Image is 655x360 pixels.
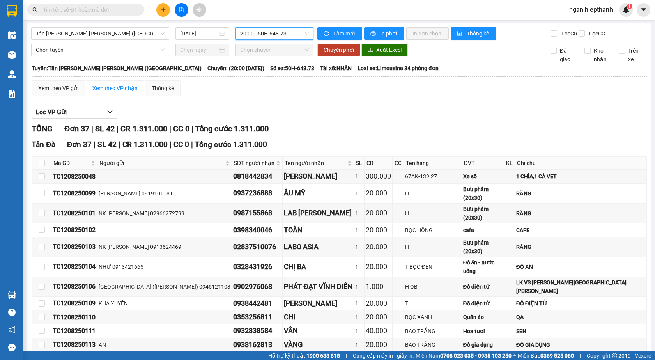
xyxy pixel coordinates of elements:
div: H [405,189,460,198]
span: plus [161,7,166,12]
div: 20.000 [366,261,391,272]
div: H [405,209,460,218]
div: TC1208250110 [53,312,96,322]
button: printerIn phơi [364,27,404,40]
td: 0398340046 [232,223,283,237]
div: 0938162813 [233,339,281,350]
div: 0932838584 [233,325,281,336]
div: RĂNG [516,209,645,218]
img: warehouse-icon [8,31,16,39]
button: file-add [175,3,188,17]
div: PHÁT ĐẠT VĨNH DIỄN [284,281,352,292]
div: NK [PERSON_NAME] 0913624469 [99,243,230,251]
td: KIM LONG [283,297,354,310]
div: 1 [355,299,363,308]
button: Lọc VP Gửi [32,106,117,119]
span: In phơi [380,29,398,38]
div: Đồ gia dụng [463,340,503,349]
td: 0938162813 [232,338,283,352]
td: TC1208250048 [51,170,97,183]
div: 1 [355,340,363,349]
span: | [346,351,347,360]
span: printer [370,31,377,37]
div: Xem theo VP nhận [92,84,138,92]
td: VÀNG [283,338,354,352]
input: Tìm tên, số ĐT hoặc mã đơn [43,5,135,14]
div: KHA XUYẾN [99,299,230,308]
div: 0328431926 [233,261,281,272]
div: Bưu phẩm (20x30) [463,185,503,202]
div: BỌC HỒNG [405,226,460,234]
td: TC1208250099 [51,184,97,204]
button: syncLàm mới [317,27,362,40]
div: T [405,299,460,308]
div: TC1208250048 [53,172,96,181]
div: Thống kê [152,84,174,92]
span: 20:00 - 50H-648.73 [240,28,309,39]
span: aim [196,7,202,12]
input: 12/08/2025 [180,29,218,38]
td: TC1208250113 [51,338,97,352]
th: Tên hàng [404,157,462,170]
div: Xem theo VP gửi [38,84,78,92]
span: Làm mới [333,29,356,38]
div: CAFE [516,226,645,234]
span: | [94,140,96,149]
div: AN [99,340,230,349]
span: | [91,124,93,133]
span: Mã GD [53,159,89,167]
span: message [8,344,16,351]
div: [PERSON_NAME] 0919101181 [99,189,230,198]
td: XUÂN ANH [283,170,354,183]
span: | [191,140,193,149]
div: 20.000 [366,207,391,218]
button: bar-chartThống kê [451,27,496,40]
div: LABO ASIA [284,241,352,252]
th: Ghi chú [515,157,647,170]
button: aim [193,3,206,17]
td: 0932838584 [232,324,283,338]
span: Lọc CR [558,29,579,38]
div: 1 [355,282,363,291]
div: [PERSON_NAME] [284,298,352,309]
td: TC1208250111 [51,324,97,338]
div: Bưu phẩm (20x30) [463,238,503,255]
span: | [580,351,581,360]
span: Lọc CC [586,29,606,38]
span: Người gửi [99,159,224,167]
span: 1 [628,4,631,9]
td: 0353256811 [232,310,283,324]
div: Đồ ăn - nước uống [463,258,503,275]
span: Hỗ trợ kỹ thuật: [268,351,340,360]
span: Tổng cước 1.311.000 [195,124,269,133]
span: | [169,124,171,133]
span: SL 42 [97,140,117,149]
th: ĐVT [462,157,504,170]
div: TC1208250113 [53,340,96,349]
td: TC1208250106 [51,277,97,297]
input: Chọn ngày [180,46,218,54]
div: TOÀN [284,225,352,236]
div: 0818442834 [233,171,281,182]
button: Chuyển phơi [317,44,360,56]
td: 02837510076 [232,237,283,257]
span: Đơn 37 [64,124,89,133]
span: Tài xế: NHÂN [320,64,352,73]
sup: 1 [627,4,632,9]
td: 0987155868 [232,204,283,223]
div: SEN [516,327,645,335]
div: QA [516,313,645,321]
div: T BỌC ĐEN [405,262,460,271]
div: 1 [355,313,363,321]
div: TC1208250099 [53,188,96,198]
span: Loại xe: Limousine 34 phòng đơn [358,64,439,73]
button: In đơn chọn [406,27,449,40]
div: RĂNG [516,189,645,198]
td: VÂN [283,324,354,338]
span: Chọn chuyến [240,44,309,56]
span: Miền Nam [416,351,512,360]
div: ĐỒ ĂN [516,262,645,271]
div: 1 [355,209,363,218]
span: notification [8,326,16,333]
div: Xe số [463,172,503,181]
